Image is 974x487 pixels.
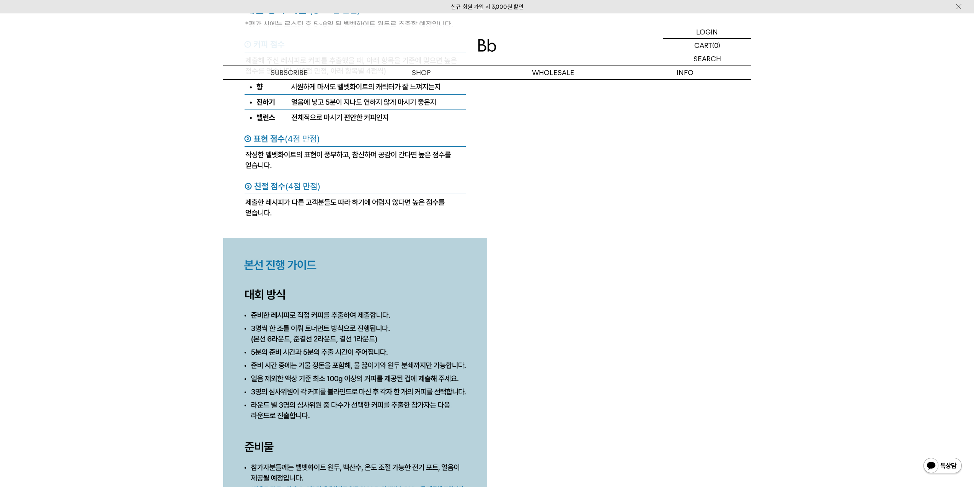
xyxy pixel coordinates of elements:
[619,66,751,79] p: INFO
[696,25,718,38] p: LOGIN
[355,66,487,79] a: SHOP
[478,39,496,52] img: 로고
[451,3,524,10] a: 신규 회원 가입 시 3,000원 할인
[694,39,712,52] p: CART
[663,39,751,52] a: CART (0)
[663,25,751,39] a: LOGIN
[923,457,963,476] img: 카카오톡 채널 1:1 채팅 버튼
[712,39,720,52] p: (0)
[487,66,619,79] p: WHOLESALE
[223,66,355,79] a: SUBSCRIBE
[693,52,721,66] p: SEARCH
